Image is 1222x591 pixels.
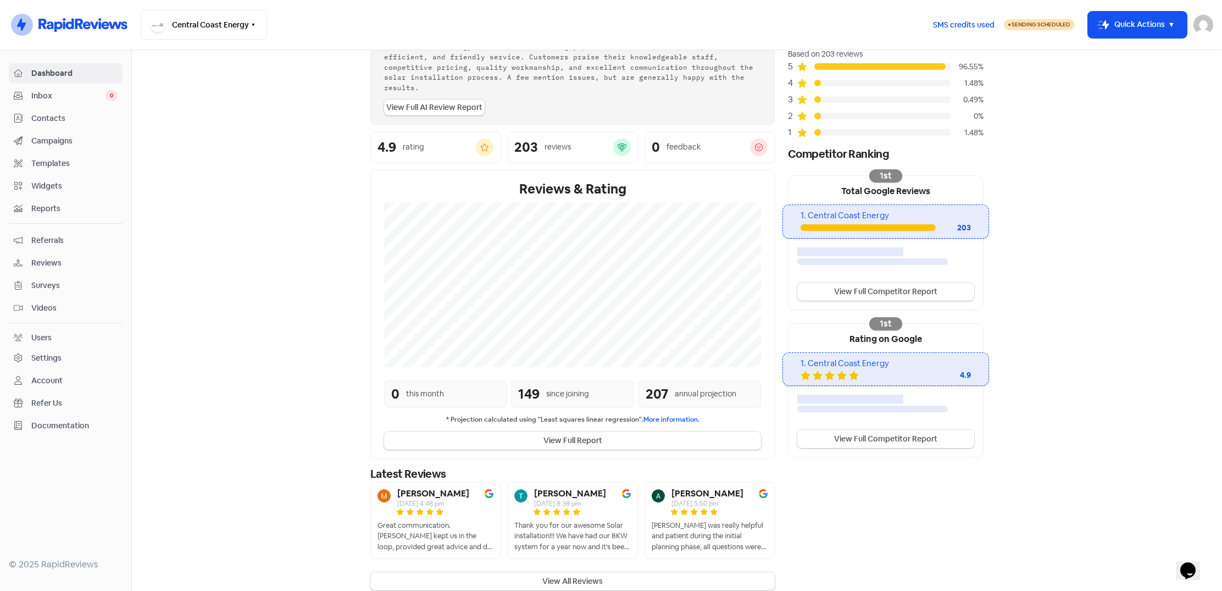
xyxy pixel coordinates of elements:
[546,388,589,400] div: since joining
[9,348,123,368] a: Settings
[31,180,118,192] span: Widgets
[31,235,118,246] span: Referrals
[671,500,743,507] div: [DATE] 5:50 pm
[31,203,118,214] span: Reports
[141,10,267,40] button: Central Coast Energy
[933,19,995,31] span: SMS credits used
[534,489,606,498] b: [PERSON_NAME]
[370,466,775,482] div: Latest Reviews
[534,500,606,507] div: [DATE] 8:38 pm
[31,332,52,344] div: Users
[9,176,123,196] a: Widgets
[951,61,984,73] div: 96.55%
[9,393,123,413] a: Refer Us
[514,489,527,502] img: Avatar
[9,328,123,348] a: Users
[788,146,984,162] div: Competitor Ranking
[788,48,984,60] div: Based on 203 reviews
[9,230,123,251] a: Referrals
[31,90,105,102] span: Inbox
[936,222,971,234] div: 203
[1193,15,1213,35] img: User
[645,131,775,163] a: 0feedback
[31,397,118,409] span: Refer Us
[514,141,538,154] div: 203
[397,500,469,507] div: [DATE] 4:48 pm
[31,135,118,147] span: Campaigns
[1088,12,1187,38] button: Quick Actions
[801,357,970,370] div: 1. Central Coast Energy
[105,90,118,101] span: 0
[671,489,743,498] b: [PERSON_NAME]
[1176,547,1211,580] iframe: chat widget
[927,369,971,381] div: 4.9
[788,60,797,73] div: 5
[652,489,665,502] img: Avatar
[788,109,797,123] div: 2
[788,93,797,106] div: 3
[924,18,1004,30] a: SMS credits used
[384,432,761,450] button: View Full Report
[788,126,797,139] div: 1
[384,100,485,115] a: View Full AI Review Report
[788,324,983,352] div: Rating on Google
[31,302,118,314] span: Videos
[801,209,970,222] div: 1. Central Coast Energy
[391,384,399,404] div: 0
[666,141,701,153] div: feedback
[9,131,123,151] a: Campaigns
[31,113,118,124] span: Contacts
[370,572,775,590] button: View All Reviews
[9,198,123,219] a: Reports
[9,63,123,84] a: Dashboard
[9,86,123,106] a: Inbox 0
[652,520,768,553] div: [PERSON_NAME] was really helpful and patient during the initial planning phase, all questions wer...
[797,283,974,301] a: View Full Competitor Report
[377,520,493,553] div: Great communication. [PERSON_NAME] kept us in the loop, provided great advice and did a great job...
[643,415,699,424] a: More information.
[869,317,902,330] div: 1st
[384,41,761,93] div: Central Coast Energy receives overwhelmingly positive reviews for their professional, efficient, ...
[31,257,118,269] span: Reviews
[377,141,396,154] div: 4.9
[646,384,668,404] div: 207
[31,68,118,79] span: Dashboard
[951,94,984,106] div: 0.49%
[951,78,984,89] div: 1.48%
[384,179,761,199] div: Reviews & Rating
[545,141,571,153] div: reviews
[514,520,630,553] div: Thank you for our awesome Solar installation!!! We have had our 8KW system for a year now and it'...
[403,141,424,153] div: rating
[384,415,761,425] small: * Projection calculated using "Least squares linear regression".
[652,141,660,154] div: 0
[951,127,984,139] div: 1.48%
[788,176,983,205] div: Total Google Reviews
[1012,21,1070,28] span: Sending Scheduled
[9,108,123,129] a: Contacts
[9,371,123,391] a: Account
[31,375,63,386] div: Account
[397,489,469,498] b: [PERSON_NAME]
[9,253,123,273] a: Reviews
[9,153,123,174] a: Templates
[9,416,123,436] a: Documentation
[951,111,984,122] div: 0%
[31,420,118,432] span: Documentation
[869,169,902,183] div: 1st
[622,489,631,498] img: Image
[788,76,797,90] div: 4
[9,275,123,296] a: Surveys
[406,388,444,400] div: this month
[370,131,501,163] a: 4.9rating
[377,489,391,502] img: Avatar
[9,298,123,318] a: Videos
[31,280,118,291] span: Surveys
[675,388,736,400] div: annual projection
[759,489,768,498] img: Image
[507,131,637,163] a: 203reviews
[9,558,123,571] div: © 2025 RapidReviews
[1004,18,1075,31] a: Sending Scheduled
[797,430,974,448] a: View Full Competitor Report
[31,158,118,169] span: Templates
[518,384,540,404] div: 149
